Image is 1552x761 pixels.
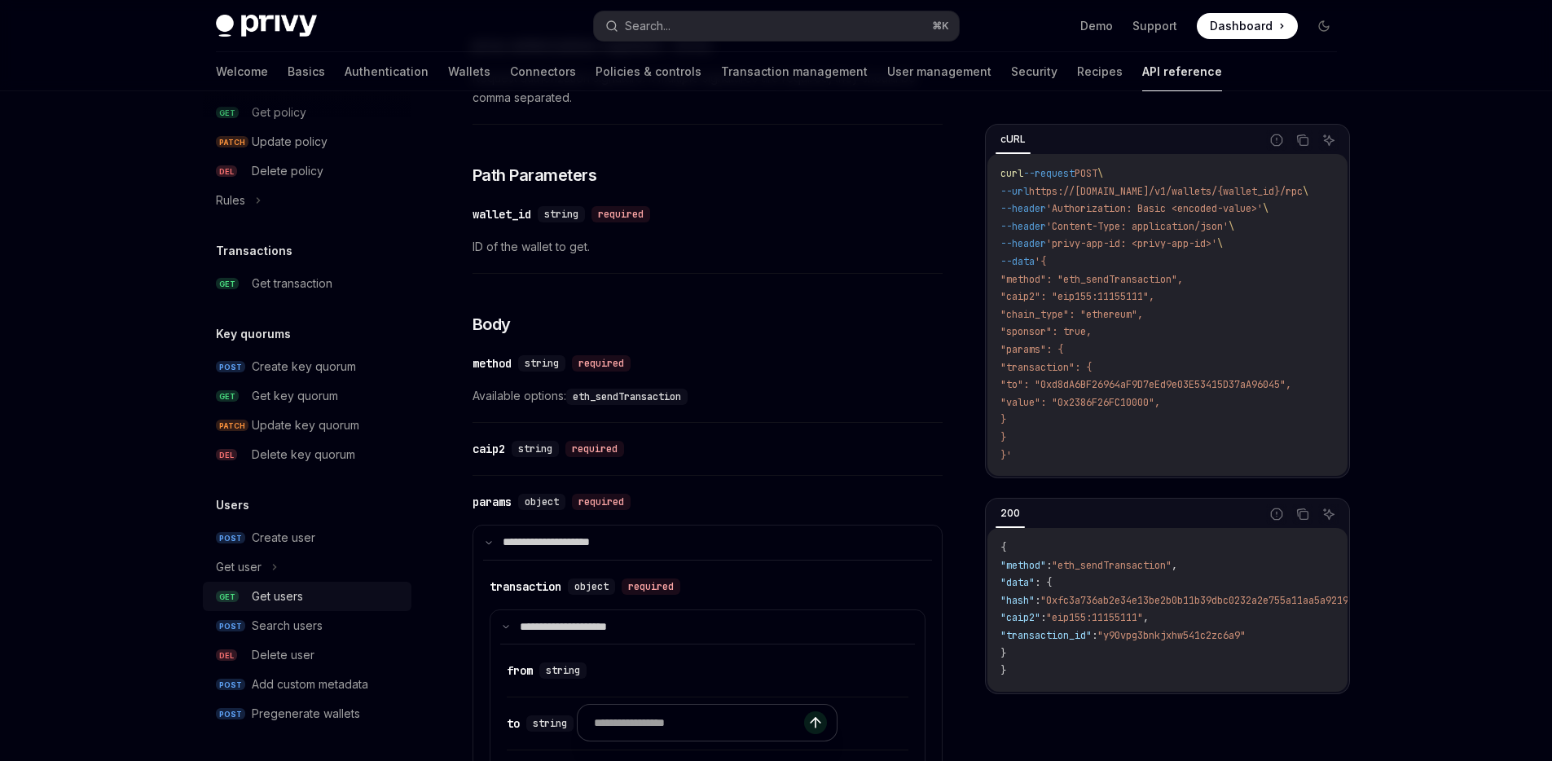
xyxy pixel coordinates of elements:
div: Search users [252,616,323,636]
a: PATCHUpdate key quorum [203,411,411,440]
button: Toggle dark mode [1311,13,1337,39]
span: DEL [216,449,237,461]
span: } [1000,413,1006,426]
span: PATCH [216,420,248,432]
div: Delete key quorum [252,445,355,464]
div: 200 [996,504,1025,523]
a: GETGet users [203,582,411,611]
span: "0xfc3a736ab2e34e13be2b0b11b39dbc0232a2e755a11aa5a9219890d3b2c6c7d8" [1040,594,1428,607]
span: Path Parameters [473,164,597,187]
span: "to": "0xd8dA6BF26964aF9D7eEd9e03E53415D37aA96045", [1000,378,1291,391]
span: --url [1000,185,1029,198]
div: Get key quorum [252,386,338,406]
a: Policies & controls [596,52,701,91]
span: PATCH [216,136,248,148]
span: string [546,664,580,677]
span: { [1000,541,1006,554]
span: POST [1075,167,1097,180]
code: eth_sendTransaction [566,389,688,405]
span: \ [1303,185,1308,198]
span: "chain_type": "ethereum", [1000,308,1143,321]
button: Send message [804,711,827,734]
span: "method" [1000,559,1046,572]
span: https://[DOMAIN_NAME]/v1/wallets/{wallet_id}/rpc [1029,185,1303,198]
span: "eth_sendTransaction" [1052,559,1172,572]
div: required [572,355,631,372]
span: "caip2": "eip155:11155111", [1000,290,1154,303]
button: Copy the contents from the code block [1292,130,1313,151]
span: "y90vpg3bnkjxhw541c2zc6a9" [1097,629,1246,642]
span: GET [216,278,239,290]
span: POST [216,708,245,720]
div: caip2 [473,441,505,457]
div: transaction [490,578,561,595]
span: : [1092,629,1097,642]
a: Connectors [510,52,576,91]
span: \ [1217,237,1223,250]
a: API reference [1142,52,1222,91]
div: params [473,494,512,510]
div: Create user [252,528,315,548]
a: Recipes [1077,52,1123,91]
span: } [1000,647,1006,660]
span: Body [473,313,511,336]
button: Search...⌘K [594,11,959,41]
span: \ [1229,220,1234,233]
span: , [1143,611,1149,624]
div: required [572,494,631,510]
a: POSTAdd custom metadata [203,670,411,699]
a: PATCHUpdate policy [203,127,411,156]
span: --header [1000,202,1046,215]
a: GETGet key quorum [203,381,411,411]
span: --request [1023,167,1075,180]
span: : { [1035,576,1052,589]
span: --header [1000,220,1046,233]
div: Get users [252,587,303,606]
div: Delete policy [252,161,323,181]
div: Create key quorum [252,357,356,376]
a: POSTCreate key quorum [203,352,411,381]
h5: Transactions [216,241,292,261]
div: Search... [625,16,670,36]
span: Available options: [473,386,943,406]
span: 'Content-Type: application/json' [1046,220,1229,233]
span: Dashboard [1210,18,1273,34]
span: }' [1000,449,1012,462]
span: } [1000,664,1006,677]
span: object [574,580,609,593]
div: method [473,355,512,372]
div: Add custom metadata [252,675,368,694]
span: "value": "0x2386F26FC10000", [1000,396,1160,409]
a: Transaction management [721,52,868,91]
div: required [565,441,624,457]
span: } [1000,431,1006,444]
a: DELDelete key quorum [203,440,411,469]
h5: Key quorums [216,324,291,344]
a: Demo [1080,18,1113,34]
a: Wallets [448,52,490,91]
a: Welcome [216,52,268,91]
div: required [622,578,680,595]
span: string [518,442,552,455]
span: : [1046,559,1052,572]
a: DELDelete policy [203,156,411,186]
span: --data [1000,255,1035,268]
div: Get user [216,557,262,577]
button: Report incorrect code [1266,504,1287,525]
div: Pregenerate wallets [252,704,360,724]
button: Ask AI [1318,130,1339,151]
span: '{ [1035,255,1046,268]
span: string [525,357,559,370]
span: GET [216,591,239,603]
span: "eip155:11155111" [1046,611,1143,624]
h5: Users [216,495,249,515]
a: POSTSearch users [203,611,411,640]
div: from [507,662,533,679]
span: DEL [216,165,237,178]
img: dark logo [216,15,317,37]
span: POST [216,361,245,373]
span: "method": "eth_sendTransaction", [1000,273,1183,286]
button: Report incorrect code [1266,130,1287,151]
span: : [1040,611,1046,624]
span: POST [216,532,245,544]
